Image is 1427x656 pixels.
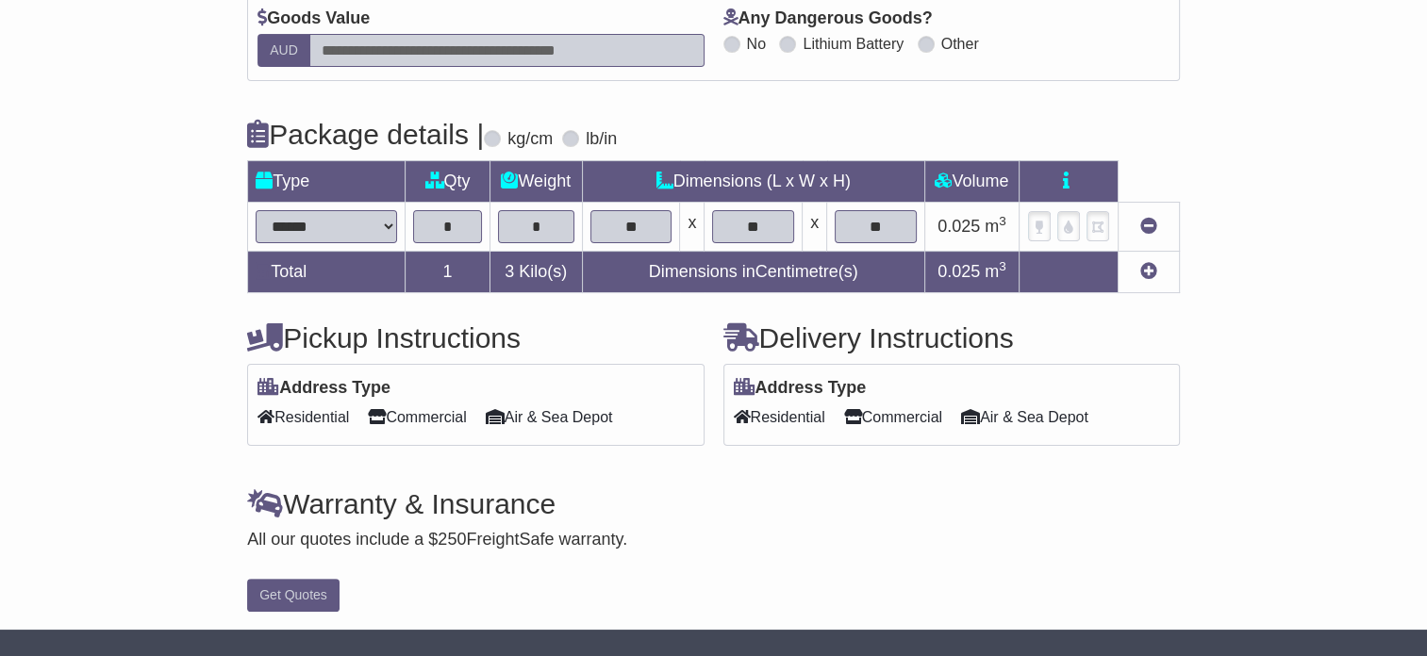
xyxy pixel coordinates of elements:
label: Goods Value [257,8,370,29]
td: Total [248,251,406,292]
label: kg/cm [507,129,553,150]
label: Other [941,35,979,53]
button: Get Quotes [247,579,340,612]
sup: 3 [999,214,1006,228]
h4: Package details | [247,119,484,150]
div: All our quotes include a $ FreightSafe warranty. [247,530,1180,550]
span: 3 [505,262,514,281]
h4: Pickup Instructions [247,322,704,353]
a: Remove this item [1140,217,1157,236]
label: Address Type [734,378,867,399]
label: AUD [257,34,310,67]
label: Any Dangerous Goods? [723,8,933,29]
label: lb/in [586,129,617,150]
span: 250 [438,530,466,549]
sup: 3 [999,259,1006,273]
td: Weight [489,160,582,202]
span: Residential [734,402,825,432]
td: 1 [406,251,490,292]
td: Qty [406,160,490,202]
span: Air & Sea Depot [486,402,613,432]
span: Air & Sea Depot [961,402,1088,432]
td: Volume [924,160,1019,202]
span: Commercial [844,402,942,432]
td: x [680,202,705,251]
span: 0.025 [938,262,980,281]
td: Type [248,160,406,202]
td: Kilo(s) [489,251,582,292]
span: m [985,217,1006,236]
span: 0.025 [938,217,980,236]
span: m [985,262,1006,281]
a: Add new item [1140,262,1157,281]
td: Dimensions in Centimetre(s) [582,251,924,292]
td: Dimensions (L x W x H) [582,160,924,202]
label: Address Type [257,378,390,399]
span: Commercial [368,402,466,432]
td: x [803,202,827,251]
label: Lithium Battery [803,35,904,53]
h4: Delivery Instructions [723,322,1180,353]
label: No [747,35,766,53]
h4: Warranty & Insurance [247,488,1180,519]
span: Residential [257,402,349,432]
